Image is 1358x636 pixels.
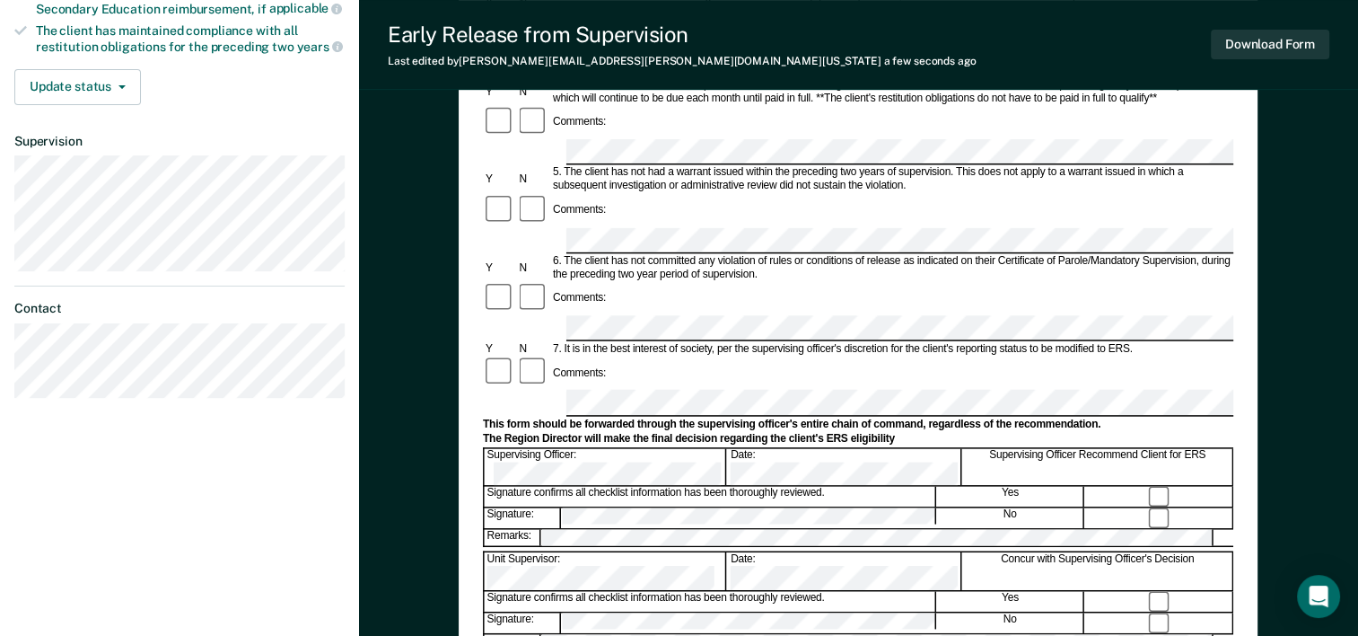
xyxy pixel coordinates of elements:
div: N [517,85,550,99]
div: Yes [937,487,1084,507]
div: 5. The client has not had a warrant issued within the preceding two years of supervision. This do... [550,166,1233,193]
div: Signature confirms all checklist information has been thoroughly reviewed. [485,487,936,507]
div: N [517,173,550,187]
div: Comments: [550,204,609,217]
dt: Supervision [14,134,345,149]
span: applicable [269,1,342,15]
div: Date: [728,552,961,590]
div: No [937,508,1084,528]
div: 6. The client has not committed any violation of rules or conditions of release as indicated on t... [550,254,1233,281]
div: Y [483,85,516,99]
div: Supervising Officer Recommend Client for ERS [963,448,1233,486]
div: N [517,342,550,356]
div: Comments: [550,292,609,305]
div: Signature confirms all checklist information has been thoroughly reviewed. [485,592,936,612]
button: Download Form [1211,30,1329,59]
div: Yes [937,592,1084,612]
div: Early Release from Supervision [388,22,977,48]
div: Unit Supervisor: [485,552,727,590]
div: Concur with Supervising Officer's Decision [963,552,1233,590]
div: The Region Director will make the final decision regarding the client's ERS eligibility [483,432,1233,446]
div: Comments: [550,116,609,129]
div: Y [483,342,516,356]
div: Y [483,173,516,187]
button: Update status [14,69,141,105]
div: Supervising Officer: [485,448,727,486]
div: Y [483,261,516,275]
div: Comments: [550,367,609,380]
div: This form should be forwarded through the supervising officer's entire chain of command, regardle... [483,418,1233,431]
div: Signature: [485,614,561,633]
div: Date: [728,448,961,486]
div: Remarks: [485,530,542,546]
div: 7. It is in the best interest of society, per the supervising officer's discretion for the client... [550,342,1233,356]
span: years [297,40,343,54]
span: a few seconds ago [884,55,977,67]
div: Last edited by [PERSON_NAME][EMAIL_ADDRESS][PERSON_NAME][DOMAIN_NAME][US_STATE] [388,55,977,67]
div: Signature: [485,508,561,528]
div: No [937,614,1084,633]
div: N [517,261,550,275]
div: The client has maintained compliance with all restitution obligations for the preceding two [36,23,345,54]
dt: Contact [14,301,345,316]
div: 4. The client has maintained compliance with all restitution obligations in accordance with PD/PO... [550,78,1233,105]
div: Open Intercom Messenger [1297,575,1340,618]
